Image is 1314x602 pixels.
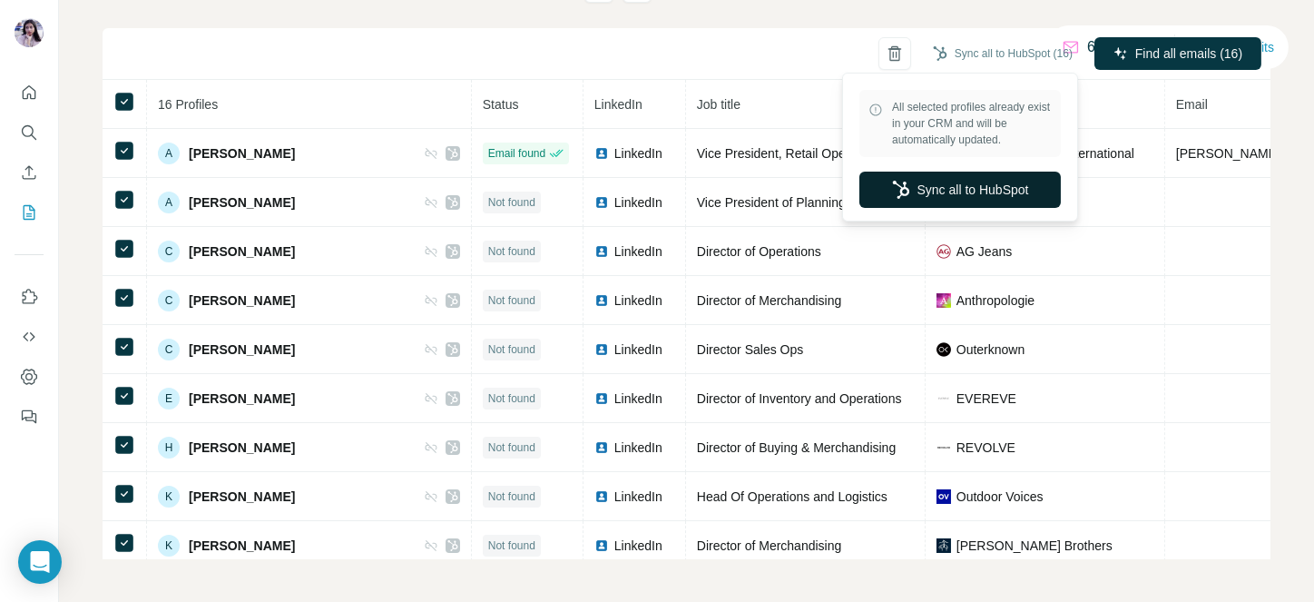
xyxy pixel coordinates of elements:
[956,439,1015,457] span: REVOLVE
[488,292,535,309] span: Not found
[15,156,44,189] button: Enrich CSV
[697,293,842,308] span: Director of Merchandising
[697,489,887,504] span: Head Of Operations and Logistics
[936,391,951,406] img: company-logo
[189,291,295,310] span: [PERSON_NAME]
[594,342,609,357] img: LinkedIn logo
[488,538,535,554] span: Not found
[614,488,662,506] span: LinkedIn
[15,281,44,313] button: Use Surfe on LinkedIn
[1190,35,1274,60] button: Buy credits
[158,143,180,164] div: A
[488,194,535,211] span: Not found
[697,391,902,406] span: Director of Inventory and Operations
[697,97,740,112] span: Job title
[189,537,295,555] span: [PERSON_NAME]
[488,390,535,407] span: Not found
[936,293,951,308] img: company-logo
[158,241,180,262] div: C
[158,290,180,311] div: C
[15,400,44,433] button: Feedback
[488,243,535,260] span: Not found
[15,116,44,149] button: Search
[158,437,180,459] div: H
[189,340,295,359] span: [PERSON_NAME]
[488,489,535,505] span: Not found
[488,341,535,358] span: Not found
[936,440,951,455] img: company-logo
[594,440,609,455] img: LinkedIn logo
[697,342,803,357] span: Director Sales Ops
[614,439,662,457] span: LinkedIn
[15,196,44,229] button: My lists
[1087,36,1112,58] p: 655
[594,195,609,210] img: LinkedIn logo
[158,97,218,112] span: 16 Profiles
[697,538,842,553] span: Director of Merchandising
[158,388,180,410] div: E
[1094,37,1261,70] button: Find all emails (16)
[614,537,662,555] span: LinkedIn
[189,144,295,163] span: [PERSON_NAME]
[158,192,180,213] div: A
[15,321,44,353] button: Use Surfe API
[936,244,951,259] img: company-logo
[594,293,609,308] img: LinkedIn logo
[18,540,62,584] div: Open Intercom Messenger
[189,488,295,506] span: [PERSON_NAME]
[956,340,1025,359] span: Outerknown
[483,97,519,112] span: Status
[594,489,609,504] img: LinkedIn logo
[892,99,1052,148] span: All selected profiles already exist in your CRM and will be automatically updated.
[488,145,545,162] span: Email found
[158,339,180,360] div: C
[158,486,180,508] div: K
[956,537,1113,555] span: [PERSON_NAME] Brothers
[488,439,535,456] span: Not found
[614,390,662,408] span: LinkedIn
[614,291,662,310] span: LinkedIn
[594,146,609,161] img: LinkedIn logo
[936,538,951,553] img: company-logo
[15,76,44,109] button: Quick start
[614,193,662,212] span: LinkedIn
[956,390,1016,408] span: EVEREVE
[594,244,609,259] img: LinkedIn logo
[614,242,662,261] span: LinkedIn
[697,146,884,161] span: Vice President, Retail Operations
[614,340,662,359] span: LinkedIn
[956,488,1044,506] span: Outdoor Voices
[594,391,609,406] img: LinkedIn logo
[594,97,642,112] span: LinkedIn
[956,291,1035,310] span: Anthropologie
[189,242,295,261] span: [PERSON_NAME]
[1152,36,1160,58] p: 0
[1135,44,1242,63] span: Find all emails (16)
[956,242,1012,261] span: AG Jeans
[920,40,1085,67] button: Sync all to HubSpot (16)
[1176,97,1208,112] span: Email
[697,195,846,210] span: Vice President of Planning
[697,244,821,259] span: Director of Operations
[859,172,1061,208] button: Sync all to HubSpot
[614,144,662,163] span: LinkedIn
[189,390,295,408] span: [PERSON_NAME]
[15,360,44,393] button: Dashboard
[936,342,951,357] img: company-logo
[189,193,295,212] span: [PERSON_NAME]
[158,535,180,557] div: K
[189,439,295,457] span: [PERSON_NAME]
[936,489,951,504] img: company-logo
[15,18,44,47] img: Avatar
[594,538,609,553] img: LinkedIn logo
[697,440,896,455] span: Director of Buying & Merchandising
